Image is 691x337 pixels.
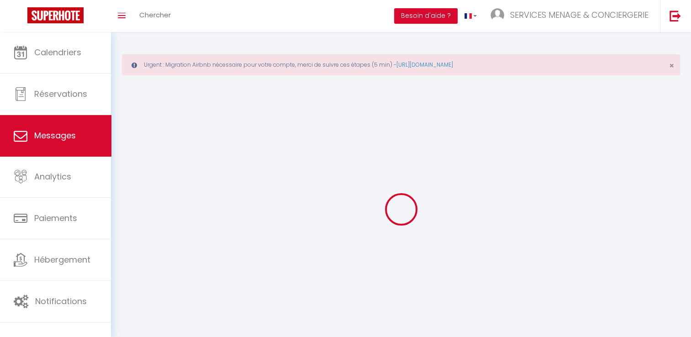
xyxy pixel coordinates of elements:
[670,10,681,21] img: logout
[394,8,458,24] button: Besoin d'aide ?
[669,62,674,70] button: Close
[669,60,674,71] span: ×
[396,61,453,68] a: [URL][DOMAIN_NAME]
[34,130,76,141] span: Messages
[34,212,77,224] span: Paiements
[34,254,90,265] span: Hébergement
[139,10,171,20] span: Chercher
[34,47,81,58] span: Calendriers
[27,7,84,23] img: Super Booking
[35,295,87,307] span: Notifications
[34,88,87,100] span: Réservations
[122,54,680,75] div: Urgent : Migration Airbnb nécessaire pour votre compte, merci de suivre ces étapes (5 min) -
[510,9,649,21] span: SERVICES MENAGE & CONCIERGERIE
[491,8,504,22] img: ...
[34,171,71,182] span: Analytics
